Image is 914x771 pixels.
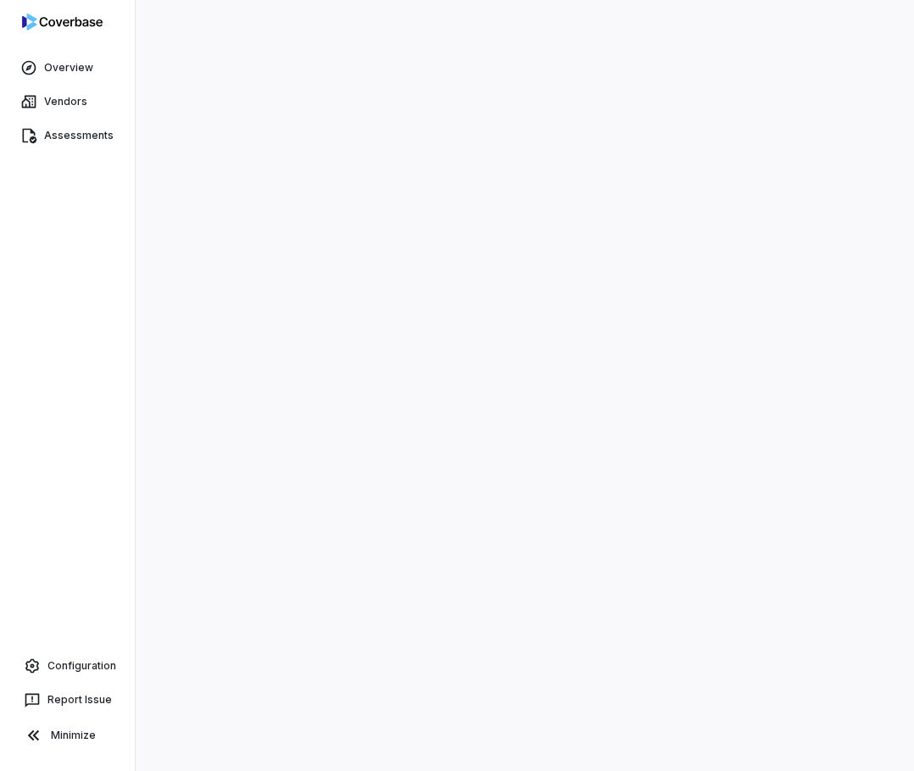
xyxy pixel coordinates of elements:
[22,14,103,31] img: logo-D7KZi-bG.svg
[7,685,128,715] button: Report Issue
[7,718,128,752] button: Minimize
[3,86,131,117] a: Vendors
[3,120,131,151] a: Assessments
[3,53,131,83] a: Overview
[7,651,128,681] a: Configuration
